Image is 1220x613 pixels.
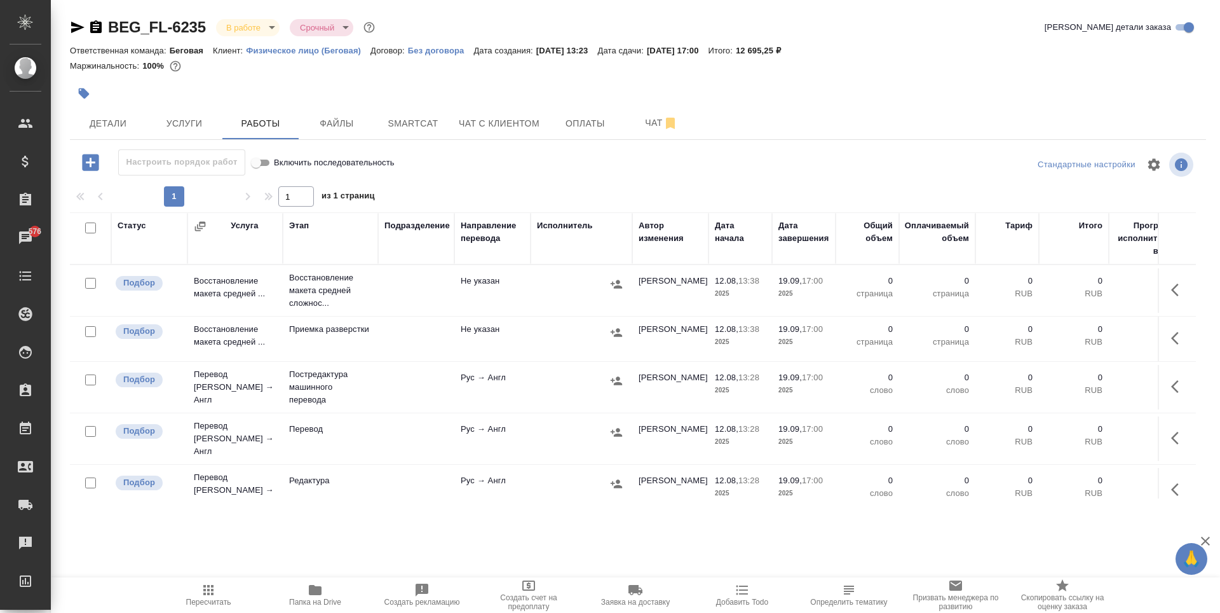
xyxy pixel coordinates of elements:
[123,476,155,489] p: Подбор
[70,61,142,71] p: Маржинальность:
[454,365,531,410] td: Рус → Англ
[715,336,766,348] p: 2025
[982,323,1033,336] p: 0
[736,46,790,55] p: 12 695,25 ₽
[632,268,708,313] td: [PERSON_NAME]
[1163,275,1194,305] button: Здесь прячутся важные кнопки
[370,46,408,55] p: Договор:
[715,436,766,448] p: 2025
[607,323,626,342] button: Назначить
[982,371,1033,384] p: 0
[982,423,1033,436] p: 0
[905,423,969,436] p: 0
[778,436,829,448] p: 2025
[982,275,1033,287] p: 0
[123,373,155,386] p: Подбор
[306,116,367,132] span: Файлы
[1176,543,1207,575] button: 🙏
[842,336,893,348] p: страница
[246,45,370,55] a: Физическое лицо (Беговая)
[842,371,893,384] p: 0
[802,424,823,434] p: 17:00
[454,417,531,461] td: Рус → Англ
[289,219,309,232] div: Этап
[982,287,1033,300] p: RUB
[905,336,969,348] p: страница
[715,487,766,500] p: 2025
[982,336,1033,348] p: RUB
[715,324,738,334] p: 12.08,
[537,219,593,232] div: Исполнитель
[114,323,181,340] div: Можно подбирать исполнителей
[715,384,766,397] p: 2025
[1045,487,1102,500] p: RUB
[213,46,246,55] p: Клиент:
[1139,149,1169,180] span: Настроить таблицу
[274,156,395,169] span: Включить последовательность
[778,219,829,245] div: Дата завершения
[842,287,893,300] p: страница
[778,373,802,382] p: 19.09,
[1045,436,1102,448] p: RUB
[778,476,802,485] p: 19.09,
[142,61,167,71] p: 100%
[454,468,531,513] td: Рус → Англ
[322,188,375,207] span: из 1 страниц
[632,317,708,361] td: [PERSON_NAME]
[114,371,181,389] div: Можно подбирать исполнителей
[982,436,1033,448] p: RUB
[1163,423,1194,453] button: Здесь прячутся важные кнопки
[73,149,108,176] button: Добавить работу
[1181,546,1202,572] span: 🙏
[289,368,372,406] p: Постредактура машинного перевода
[802,324,823,334] p: 17:00
[123,325,155,338] p: Подбор
[216,19,280,36] div: В работе
[663,116,678,131] svg: Отписаться
[408,45,474,55] a: Без договора
[905,384,969,397] p: слово
[905,275,969,287] p: 0
[1045,287,1102,300] p: RUB
[842,219,893,245] div: Общий объем
[170,46,213,55] p: Беговая
[21,225,50,238] span: 576
[114,474,181,492] div: Можно подбирать исполнителей
[778,324,802,334] p: 19.09,
[454,268,531,313] td: Не указан
[461,219,524,245] div: Направление перевода
[290,19,353,36] div: В работе
[715,276,738,286] p: 12.08,
[1045,384,1102,397] p: RUB
[905,371,969,384] p: 0
[738,476,759,485] p: 13:28
[1163,371,1194,402] button: Здесь прячутся важные кнопки
[778,384,829,397] p: 2025
[778,287,829,300] p: 2025
[114,423,181,440] div: Можно подбирать исполнителей
[738,324,759,334] p: 13:38
[408,46,474,55] p: Без договора
[715,287,766,300] p: 2025
[738,373,759,382] p: 13:28
[296,22,338,33] button: Срочный
[905,287,969,300] p: страница
[78,116,139,132] span: Детали
[536,46,598,55] p: [DATE] 13:23
[715,219,766,245] div: Дата начала
[454,317,531,361] td: Не указан
[842,275,893,287] p: 0
[842,384,893,397] p: слово
[3,222,48,254] a: 576
[1115,219,1172,258] div: Прогресс исполнителя в SC
[631,115,692,131] span: Чат
[187,413,283,464] td: Перевод [PERSON_NAME] → Англ
[982,487,1033,500] p: RUB
[607,423,626,442] button: Назначить
[778,276,802,286] p: 19.09,
[473,46,536,55] p: Дата создания:
[639,219,702,245] div: Автор изменения
[905,474,969,487] p: 0
[1079,219,1102,232] div: Итого
[383,116,444,132] span: Smartcat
